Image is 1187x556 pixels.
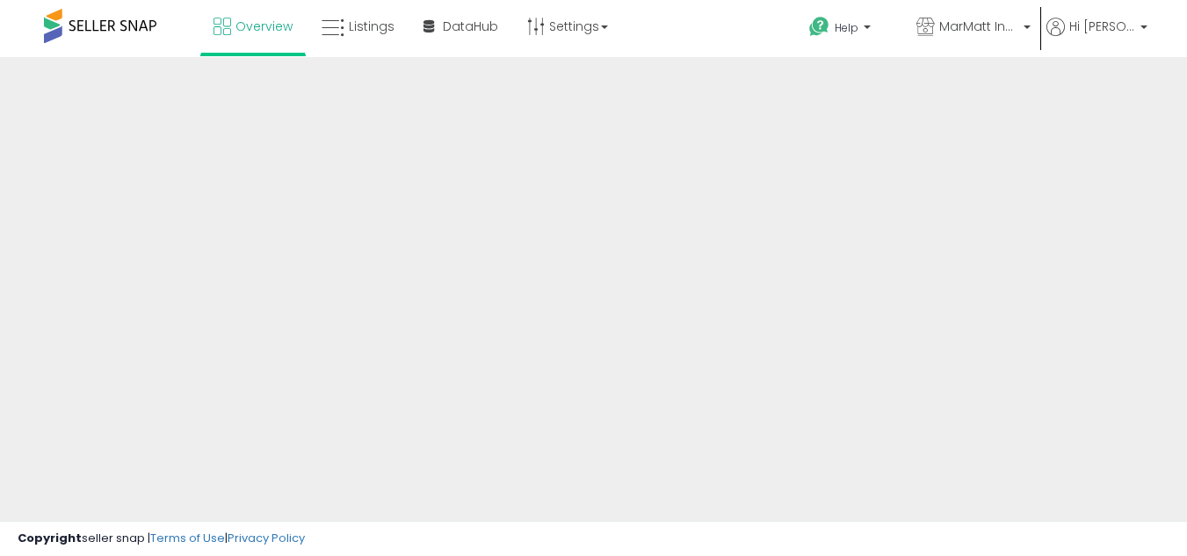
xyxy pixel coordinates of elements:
[1069,18,1135,35] span: Hi [PERSON_NAME]
[228,530,305,546] a: Privacy Policy
[443,18,498,35] span: DataHub
[1046,18,1147,57] a: Hi [PERSON_NAME]
[235,18,293,35] span: Overview
[939,18,1018,35] span: MarMatt Industries LLC
[808,16,830,38] i: Get Help
[349,18,394,35] span: Listings
[18,530,82,546] strong: Copyright
[150,530,225,546] a: Terms of Use
[795,3,901,57] a: Help
[18,531,305,547] div: seller snap | |
[835,20,858,35] span: Help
